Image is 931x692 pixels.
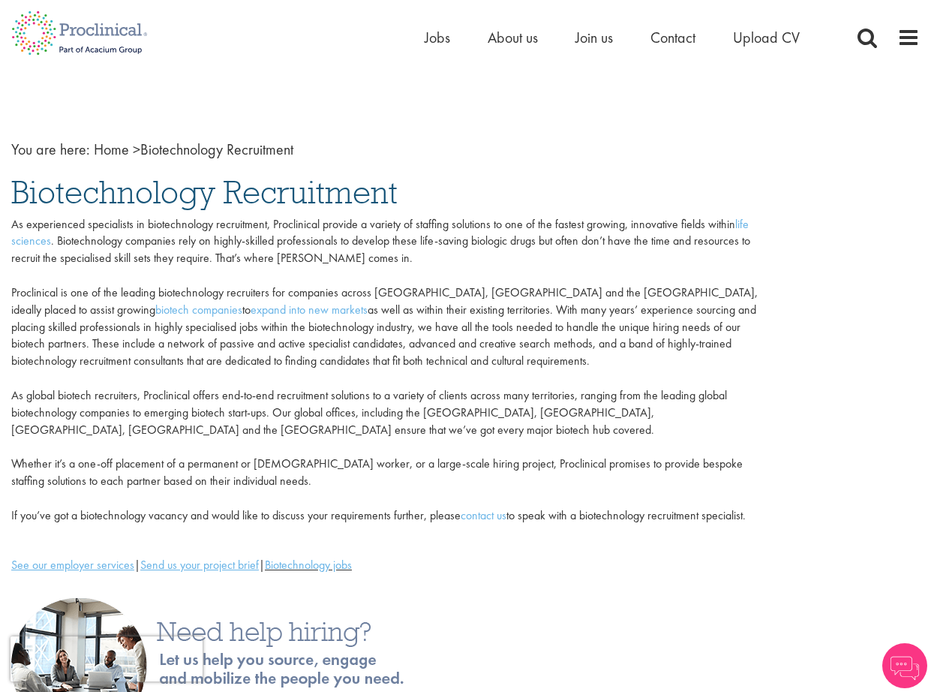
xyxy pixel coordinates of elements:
[133,140,140,159] span: >
[155,302,242,317] a: biotech companies
[882,643,927,688] img: Chatbot
[11,140,90,159] span: You are here:
[11,216,764,525] p: As experienced specialists in biotechnology recruitment, Proclinical provide a variety of staffin...
[425,28,450,47] a: Jobs
[94,140,129,159] a: breadcrumb link to Home
[11,636,203,681] iframe: reCAPTCHA
[265,557,352,573] a: Biotechnology jobs
[11,557,134,573] a: See our employer services
[650,28,695,47] a: Contact
[575,28,613,47] a: Join us
[461,507,506,523] a: contact us
[11,216,749,249] a: life sciences
[11,557,764,574] div: | |
[11,657,461,672] a: Need help hiring?
[11,172,398,212] span: Biotechnology Recruitment
[140,557,259,573] a: Send us your project brief
[94,140,293,159] span: Biotechnology Recruitment
[251,302,368,317] a: expand into new markets
[488,28,538,47] a: About us
[733,28,800,47] a: Upload CV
